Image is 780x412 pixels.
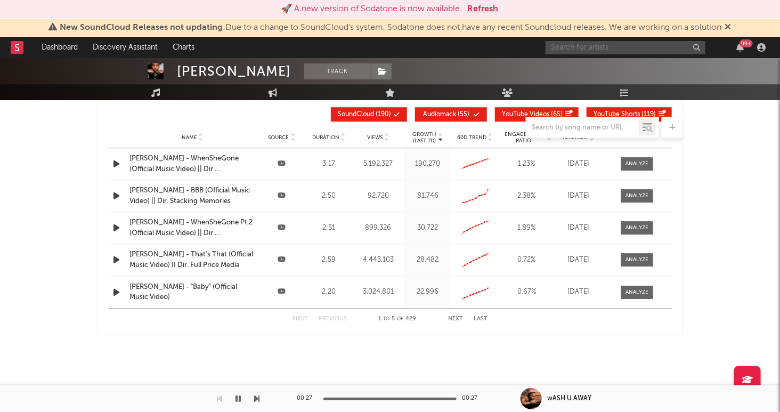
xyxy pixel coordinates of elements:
[60,23,223,32] span: New SoundCloud Releases not updating
[304,63,371,79] button: Track
[34,37,85,58] a: Dashboard
[725,23,732,32] span: Dismiss
[60,23,722,32] span: : Due to a change to SoundCloud's system, Sodatone does not have any recent Soundcloud releases. ...
[594,111,656,118] span: ( 119 )
[282,3,462,15] div: 🚀 A new version of Sodatone is now available.
[129,185,255,206] a: [PERSON_NAME] - BBB (Official Music Video) || Dir. Stacking Memories
[355,223,402,233] div: 899,326
[557,287,600,297] div: [DATE]
[501,255,552,265] div: 0.72 %
[129,217,255,238] a: [PERSON_NAME] - WhenSheGone Pt.2 (Official Music Video) || Dir. [PERSON_NAME]
[129,249,255,270] a: [PERSON_NAME] - That's That (Official Music Video) II Dir. Full Price Media
[594,111,640,118] span: YouTube Shorts
[740,39,753,47] div: 99 +
[501,159,552,169] div: 1.23 %
[397,317,404,321] span: of
[546,41,705,54] input: Search for artists
[355,255,402,265] div: 4,445,103
[165,37,202,58] a: Charts
[331,107,407,122] button: SoundCloud(190)
[338,111,391,118] span: ( 190 )
[526,124,639,132] input: Search by song name or URL
[501,223,552,233] div: 1.89 %
[338,111,374,118] span: SoundCloud
[557,159,600,169] div: [DATE]
[495,107,579,122] button: YouTube Videos(65)
[308,191,350,201] div: 2:50
[355,191,402,201] div: 92,720
[384,317,390,321] span: to
[355,159,402,169] div: 5,192,327
[557,191,600,201] div: [DATE]
[468,3,499,15] button: Refresh
[448,316,463,322] button: Next
[85,37,165,58] a: Discovery Assistant
[422,111,471,118] span: ( 55 )
[355,287,402,297] div: 3,024,801
[308,255,350,265] div: 2:59
[412,138,436,144] p: (Last 7d)
[407,223,449,233] div: 30,722
[407,255,449,265] div: 28,482
[502,111,563,118] span: ( 65 )
[587,107,672,122] button: YouTube Shorts(119)
[547,394,591,403] div: wASH U AWAY
[557,223,600,233] div: [DATE]
[308,287,350,297] div: 2:20
[501,287,552,297] div: 0.67 %
[308,223,350,233] div: 2:51
[297,392,318,405] div: 00:27
[407,191,449,201] div: 81,746
[319,316,347,322] button: Previous
[415,107,487,122] button: Audiomack(55)
[557,255,600,265] div: [DATE]
[424,111,457,118] span: Audiomack
[407,159,449,169] div: 190,270
[292,316,308,322] button: First
[474,316,488,322] button: Last
[736,43,744,52] button: 99+
[368,313,427,326] div: 1 5 429
[129,154,255,174] a: [PERSON_NAME] - WhenSheGone (Official Music Video) || Dir. [PERSON_NAME]
[462,392,483,405] div: 00:27
[177,63,291,79] div: [PERSON_NAME]
[308,159,350,169] div: 3:17
[129,282,255,303] a: [PERSON_NAME] - "Baby" (Official Music Video)
[501,191,552,201] div: 2.38 %
[407,287,449,297] div: 22,996
[502,111,549,118] span: YouTube Videos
